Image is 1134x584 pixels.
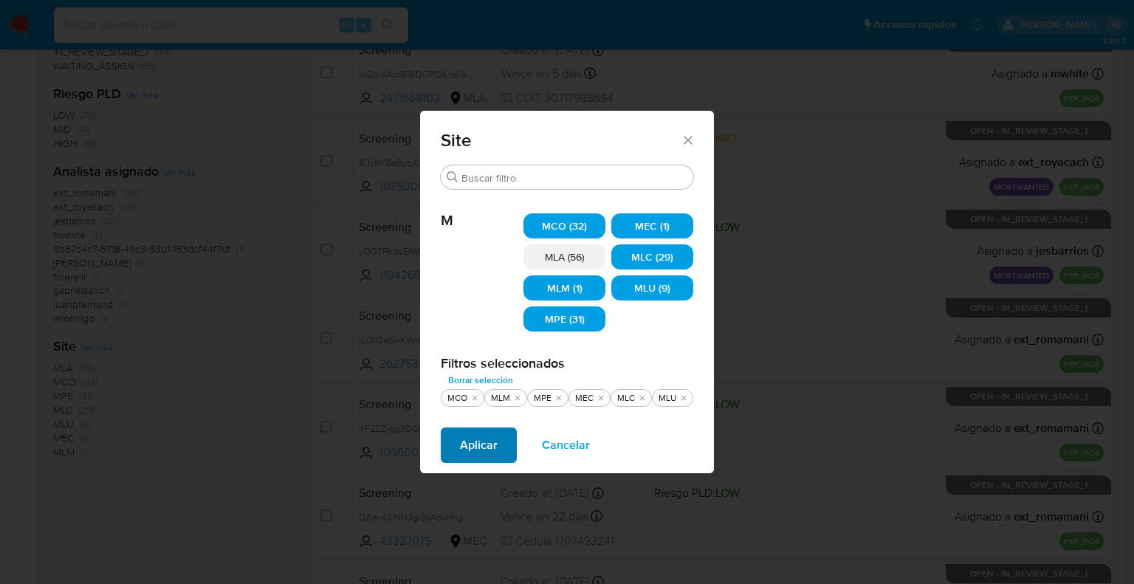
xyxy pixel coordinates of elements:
[448,373,513,388] span: Borrar selección
[611,244,693,269] div: MLC (29)
[611,213,693,238] div: MEC (1)
[595,392,607,404] button: quitar MEC
[614,392,638,405] div: MLC
[512,392,523,404] button: quitar MLM
[488,392,513,405] div: MLM
[542,429,590,461] span: Cancelar
[681,133,694,146] button: Cerrar
[441,190,523,230] span: M
[523,306,605,331] div: MPE (31)
[460,429,498,461] span: Aplicar
[523,244,605,269] div: MLA (56)
[545,250,584,264] span: MLA (56)
[523,213,605,238] div: MCO (32)
[444,392,470,405] div: MCO
[441,355,693,371] h2: Filtros seleccionados
[634,281,670,295] span: MLU (9)
[631,250,673,264] span: MLC (29)
[611,275,693,300] div: MLU (9)
[441,427,517,463] button: Aplicar
[469,392,481,404] button: quitar MCO
[678,392,690,404] button: quitar MLU
[523,427,609,463] button: Cancelar
[441,371,520,389] button: Borrar selección
[461,171,687,185] input: Buscar filtro
[635,219,670,233] span: MEC (1)
[572,392,597,405] div: MEC
[531,392,554,405] div: MPE
[553,392,565,404] button: quitar MPE
[523,275,605,300] div: MLM (1)
[447,171,458,183] button: Buscar
[636,392,648,404] button: quitar MLC
[542,219,587,233] span: MCO (32)
[547,281,583,295] span: MLM (1)
[656,392,679,405] div: MLU
[545,312,585,326] span: MPE (31)
[441,131,681,149] span: Site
